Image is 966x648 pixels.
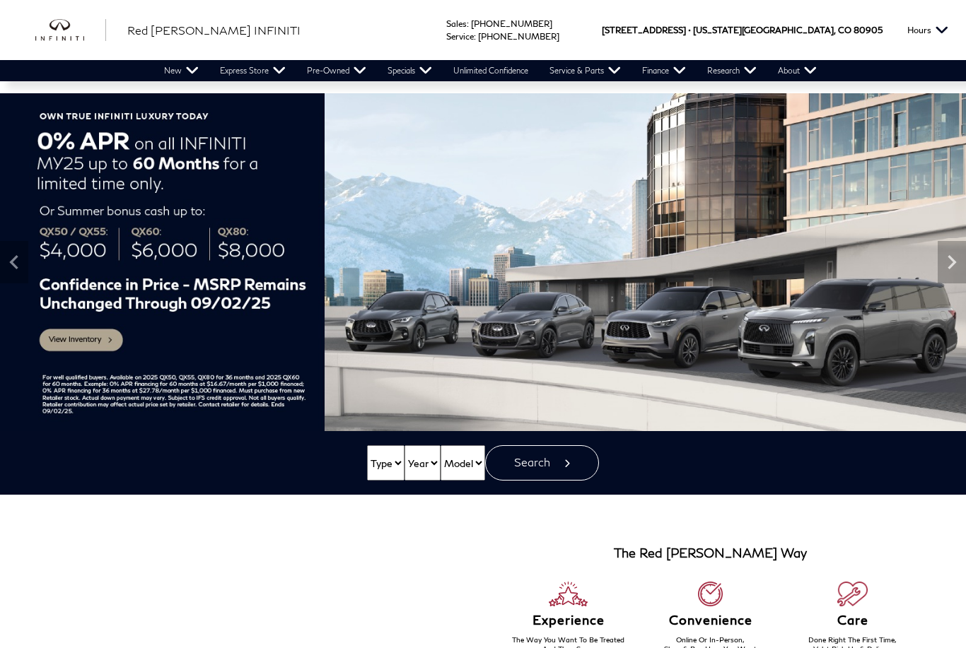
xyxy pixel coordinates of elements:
h6: Care [781,613,924,628]
a: About [767,60,827,81]
h3: The Red [PERSON_NAME] Way [614,546,807,560]
span: : [467,18,469,29]
a: Red [PERSON_NAME] INFINITI [127,22,301,39]
a: [STREET_ADDRESS] • [US_STATE][GEOGRAPHIC_DATA], CO 80905 [602,25,883,35]
a: [PHONE_NUMBER] [478,31,559,42]
a: Finance [632,60,697,81]
a: Research [697,60,767,81]
img: INFINITI [35,19,106,42]
h6: Convenience [639,613,781,628]
span: : [474,31,476,42]
a: Service & Parts [539,60,632,81]
a: Pre-Owned [296,60,377,81]
select: Vehicle Year [405,445,441,481]
select: Vehicle Type [367,445,405,481]
span: Red [PERSON_NAME] INFINITI [127,23,301,37]
span: Sales [446,18,467,29]
a: Unlimited Confidence [443,60,539,81]
a: [PHONE_NUMBER] [471,18,552,29]
select: Vehicle Model [441,445,485,481]
a: New [153,60,209,81]
span: Service [446,31,474,42]
a: Specials [377,60,443,81]
nav: Main Navigation [153,60,827,81]
h6: Experience [497,613,639,628]
a: infiniti [35,19,106,42]
a: Express Store [209,60,296,81]
button: Search [485,445,599,481]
